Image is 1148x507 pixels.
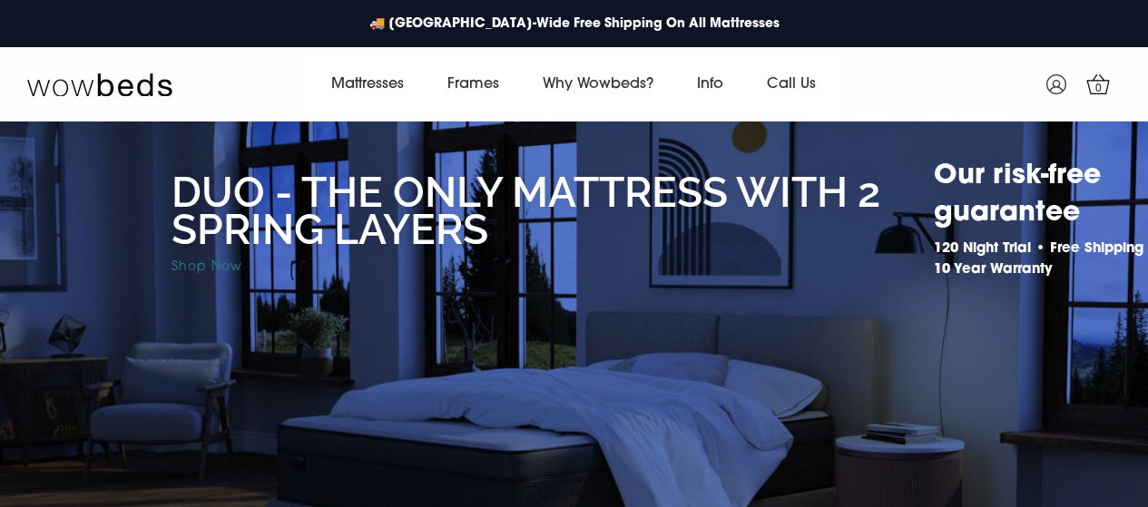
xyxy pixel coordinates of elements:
[172,174,925,249] h2: Duo - the only mattress with 2 spring layers
[675,59,745,110] a: Info
[172,260,242,274] a: Shop Now
[521,59,675,110] a: Why Wowbeds?
[426,59,521,110] a: Frames
[1090,80,1108,98] span: 0
[1075,62,1121,107] a: 0
[360,5,789,43] a: 🚚 [GEOGRAPHIC_DATA]-Wide Free Shipping On All Mattresses
[745,59,838,110] a: Call Us
[309,59,426,110] a: Mattresses
[27,72,172,97] img: Wow Beds Logo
